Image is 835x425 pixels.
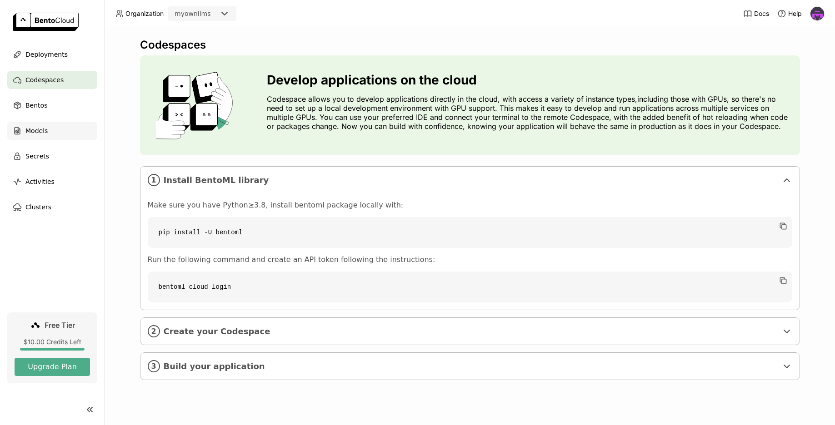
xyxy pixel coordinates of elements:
[45,321,75,330] span: Free Tier
[788,10,802,18] span: Help
[7,173,97,191] a: Activities
[13,13,79,31] img: logo
[125,10,164,18] span: Organization
[148,201,792,210] p: Make sure you have Python≥3.8, install bentoml package locally with:
[7,71,97,89] a: Codespaces
[7,198,97,216] a: Clusters
[147,71,245,139] img: cover onboarding
[164,326,778,336] span: Create your Codespace
[148,272,792,302] code: bentoml cloud login
[7,147,97,165] a: Secrets
[7,312,97,383] a: Free Tier$10.00 Credits LeftUpgrade Plan
[164,175,778,185] span: Install BentoML library
[140,353,800,380] div: 3Build your application
[175,9,211,18] div: myownllms
[25,151,49,162] span: Secrets
[25,74,64,85] span: Codespaces
[810,7,824,20] img: jasvir singh
[7,96,97,114] a: Bentos
[15,358,90,376] button: Upgrade Plan
[140,318,800,345] div: 2Create your Codespace
[25,176,55,187] span: Activities
[148,255,792,264] p: Run the following command and create an API token following the instructions:
[777,9,802,18] div: Help
[148,360,160,372] i: 3
[148,325,160,337] i: 2
[267,94,793,131] p: Codespace allows you to develop applications directly in the cloud, with access a variety of inst...
[140,38,800,52] div: Codespaces
[7,45,97,64] a: Deployments
[148,217,792,248] code: pip install -U bentoml
[25,202,51,212] span: Clusters
[140,167,800,193] div: 1Install BentoML library
[267,73,793,87] h3: Develop applications on the cloud
[212,10,213,19] input: Selected myownllms.
[754,10,769,18] span: Docs
[164,361,778,371] span: Build your application
[25,100,47,111] span: Bentos
[15,338,90,346] div: $10.00 Credits Left
[25,49,68,60] span: Deployments
[743,9,769,18] a: Docs
[148,174,160,186] i: 1
[25,125,48,136] span: Models
[7,122,97,140] a: Models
